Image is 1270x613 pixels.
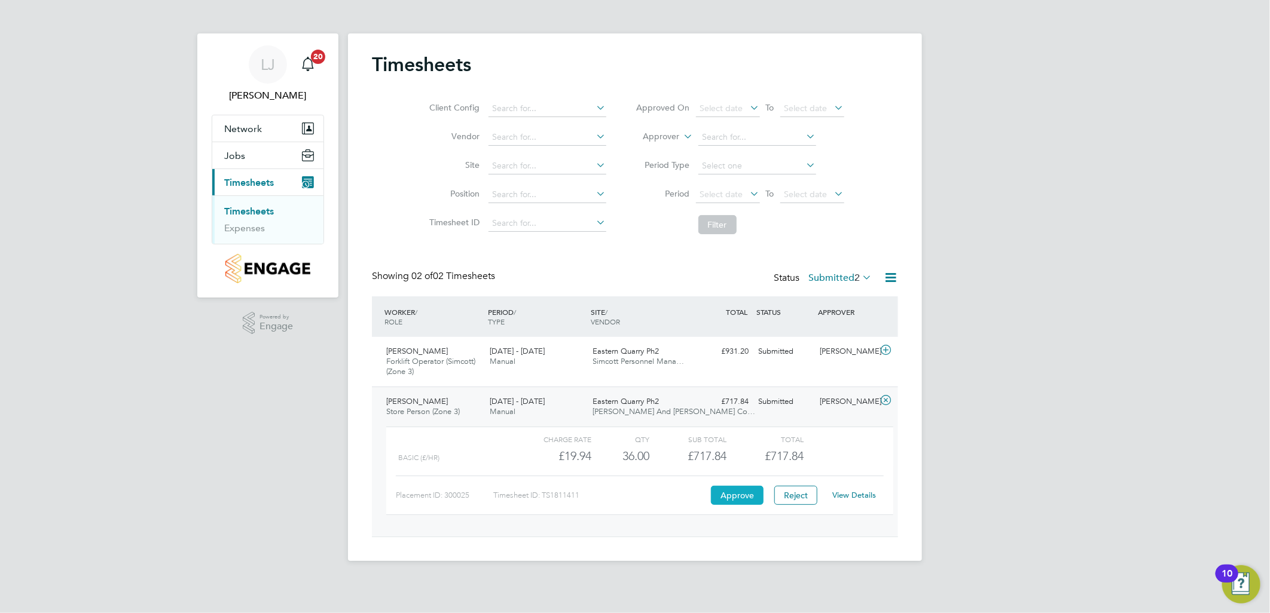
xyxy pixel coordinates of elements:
[386,396,448,406] span: [PERSON_NAME]
[691,392,753,412] div: £717.84
[593,356,685,366] span: Simcott Personnel Mana…
[854,272,860,284] span: 2
[212,45,324,103] a: LJ[PERSON_NAME]
[224,150,245,161] span: Jobs
[212,195,323,244] div: Timesheets
[636,160,690,170] label: Period Type
[296,45,320,84] a: 20
[784,103,828,114] span: Select date
[593,346,660,356] span: Eastern Quarry Ph2
[398,453,439,462] span: Basic (£/HR)
[833,490,877,500] a: View Details
[591,317,621,326] span: VENDOR
[700,103,743,114] span: Select date
[700,189,743,200] span: Select date
[490,406,515,416] span: Manual
[636,188,690,199] label: Period
[753,392,816,412] div: Submitted
[762,100,778,115] span: To
[514,307,516,317] span: /
[212,142,323,168] button: Jobs
[426,131,480,142] label: Vendor
[260,312,293,322] span: Powered by
[588,301,692,332] div: SITE
[593,396,660,406] span: Eastern Quarry Ph2
[426,188,480,199] label: Position
[514,446,591,466] div: £19.94
[784,189,828,200] span: Select date
[808,272,872,284] label: Submitted
[1222,574,1232,589] div: 10
[415,307,417,317] span: /
[591,432,649,446] div: QTY
[488,317,505,326] span: TYPE
[212,115,323,142] button: Network
[762,186,778,201] span: To
[514,432,591,446] div: Charge rate
[726,307,747,317] span: TOTAL
[372,53,471,76] h2: Timesheets
[774,270,874,287] div: Status
[489,215,606,232] input: Search for...
[489,158,606,174] input: Search for...
[489,129,606,146] input: Search for...
[1222,565,1260,603] button: Open Resource Center, 10 new notifications
[626,131,680,143] label: Approver
[493,486,708,505] div: Timesheet ID: TS1811411
[765,449,804,463] span: £717.84
[261,57,275,72] span: LJ
[372,270,497,283] div: Showing
[726,432,804,446] div: Total
[224,123,262,134] span: Network
[753,342,816,361] div: Submitted
[489,186,606,203] input: Search for...
[212,254,324,283] a: Go to home page
[260,321,293,332] span: Engage
[224,206,274,217] a: Timesheets
[212,169,323,195] button: Timesheets
[490,396,545,406] span: [DATE] - [DATE]
[381,301,485,332] div: WORKER
[489,100,606,117] input: Search for...
[691,342,753,361] div: £931.20
[311,50,325,64] span: 20
[753,301,816,323] div: STATUS
[411,270,495,282] span: 02 Timesheets
[698,215,737,234] button: Filter
[411,270,433,282] span: 02 of
[649,446,726,466] div: £717.84
[490,356,515,366] span: Manual
[426,102,480,113] label: Client Config
[426,217,480,228] label: Timesheet ID
[386,356,475,376] span: Forklift Operator (Simcott) (Zone 3)
[224,222,265,234] a: Expenses
[636,102,690,113] label: Approved On
[225,254,310,283] img: countryside-properties-logo-retina.png
[386,346,448,356] span: [PERSON_NAME]
[396,486,493,505] div: Placement ID: 300025
[243,312,294,335] a: Powered byEngage
[816,392,878,412] div: [PERSON_NAME]
[649,432,726,446] div: Sub Total
[816,301,878,323] div: APPROVER
[490,346,545,356] span: [DATE] - [DATE]
[606,307,608,317] span: /
[212,88,324,103] span: Lewis Jenner
[593,406,756,416] span: [PERSON_NAME] And [PERSON_NAME] Co…
[197,33,338,298] nav: Main navigation
[698,158,816,174] input: Select one
[711,486,764,505] button: Approve
[386,406,460,416] span: Store Person (Zone 3)
[426,160,480,170] label: Site
[698,129,816,146] input: Search for...
[816,342,878,361] div: [PERSON_NAME]
[485,301,588,332] div: PERIOD
[384,317,402,326] span: ROLE
[224,177,274,188] span: Timesheets
[774,486,817,505] button: Reject
[591,446,649,466] div: 36.00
